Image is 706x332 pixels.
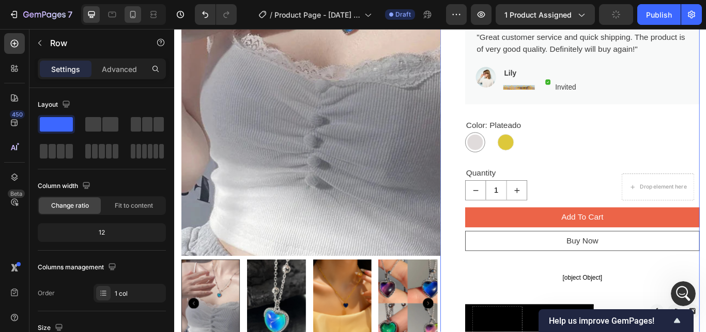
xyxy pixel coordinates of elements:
h1: [PERSON_NAME] [50,5,117,13]
div: 450 [10,110,25,119]
img: Alt Image [433,59,439,65]
div: Layout [38,98,72,112]
textarea: Escribe un mensaje... [9,231,198,249]
button: 1 product assigned [496,4,595,25]
span: / [270,9,272,20]
img: Profile image for Brad [29,6,46,22]
span: Change ratio [51,201,89,210]
p: 7 [68,8,72,21]
p: Invited [444,62,468,75]
div: 12 [40,225,164,240]
iframe: Intercom live chat [671,281,696,306]
button: Buy Now [339,236,612,259]
div: Add To Cart [451,213,500,227]
div: Columns management [38,261,118,275]
button: decrement [340,177,363,199]
p: Lily [385,46,468,58]
button: Add To Cart [339,208,612,232]
button: increment [388,177,411,199]
p: Row [50,37,138,49]
p: Activo en los últimos 15m [50,13,137,23]
div: ¡Gracias por contactar aGemPages Support! 👋Nuestro equipo de soporte te asistirá en breve.Mientra... [8,123,170,232]
span: [object Object] [339,284,612,296]
div: hola! tengo una prgunta [94,92,198,114]
div: Beta [8,190,25,198]
div: Nuestro equipo de soporte te asistirá en breve. Mientras tanto, siéntete libre de explorar nuestr... [17,154,161,225]
button: Selector de emoji [16,253,24,261]
div: user dice… [8,92,198,123]
div: Drop element here [543,180,597,189]
span: Draft [395,10,411,19]
div: Undo/Redo [195,4,237,25]
b: GemPages Support [17,129,147,148]
div: Cerrar [181,4,200,23]
div: Operator dice… [8,123,198,240]
div: Order [38,288,55,298]
span: Help us improve GemPages! [549,316,671,326]
p: Advanced [102,64,137,75]
div: hola! tengo una prgunta [102,98,190,108]
button: Carousel Next Arrow [289,314,302,326]
p: "Great customer service and quick shipping. The product is of very good quality. Definitely will ... [352,3,599,31]
p: Settings [51,64,80,75]
span: Fit to content [115,201,153,210]
button: Publish [637,4,681,25]
button: Enviar un mensaje… [177,249,194,265]
div: Publish [646,9,672,20]
button: go back [7,4,26,24]
div: Buy Now [457,240,494,254]
input: quantity [363,177,388,199]
span: 1 product assigned [504,9,572,20]
iframe: Design area [174,29,706,332]
button: Selector de gif [33,253,41,261]
button: Start recording [66,253,74,261]
button: Carousel Back Arrow [16,314,28,326]
div: Column width [38,179,93,193]
a: [GEOGRAPHIC_DATA] [44,195,120,204]
legend: Color: Plateado [339,105,405,121]
button: 7 [4,4,77,25]
div: Handy tips: Sharing your issue screenshots and page links helps us troubleshoot your issue faster [32,43,188,73]
button: Inicio [162,4,181,24]
img: Alt Image [351,45,375,68]
div: 1 col [115,289,163,298]
div: Quantity [339,161,468,177]
button: Show survey - Help us improve GemPages! [549,314,683,327]
button: Adjuntar un archivo [49,253,57,261]
div: ¡Gracias por contactar a ! 👋 [17,129,161,149]
span: Product Page - [DATE] 07:13:10 [274,9,360,20]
